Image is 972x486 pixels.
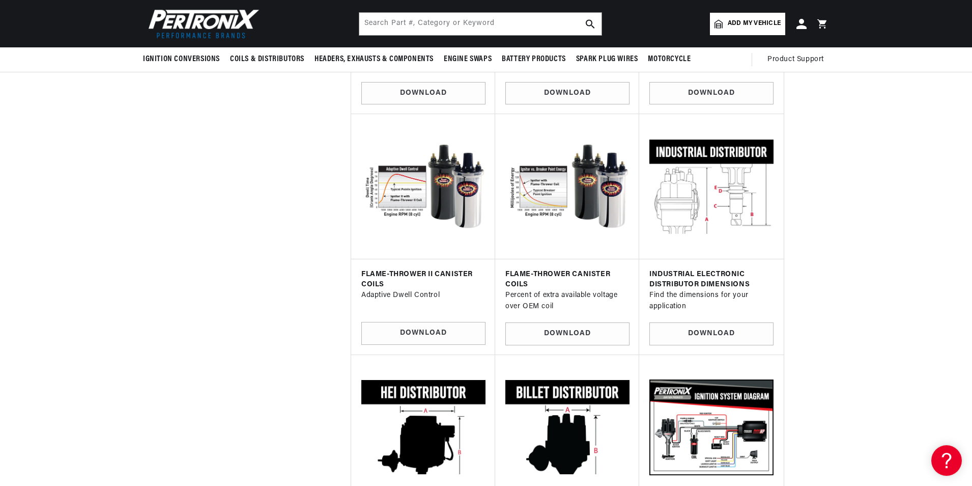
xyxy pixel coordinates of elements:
[505,269,630,289] h3: FLAME-THROWER CANISTER COILS
[649,82,774,105] a: Download
[309,47,439,71] summary: Headers, Exhausts & Components
[643,47,696,71] summary: Motorcycle
[361,124,485,249] img: FLAME-THROWER II CANISTER COILS
[225,47,309,71] summary: Coils & Distributors
[649,269,774,289] h3: INDUSTRIAL ELECTRONIC DISTRIBUTOR DIMENSIONS
[505,290,630,313] p: Percent of extra available voltage over OEM coil
[648,54,691,65] span: Motorcycle
[143,54,220,65] span: Ignition Conversions
[502,54,566,65] span: Battery Products
[359,13,602,35] input: Search Part #, Category or Keyword
[767,47,829,72] summary: Product Support
[361,322,485,345] a: Download
[571,47,643,71] summary: Spark Plug Wires
[315,54,434,65] span: Headers, Exhausts & Components
[361,82,485,105] a: Download
[497,47,571,71] summary: Battery Products
[444,54,492,65] span: Engine Swaps
[576,54,638,65] span: Spark Plug Wires
[143,6,260,41] img: Pertronix
[579,13,602,35] button: search button
[505,322,630,345] a: Download
[649,124,774,249] img: INDUSTRIAL ELECTRONIC DISTRIBUTOR DIMENSIONS
[439,47,497,71] summary: Engine Swaps
[767,54,824,65] span: Product Support
[710,13,785,35] a: Add my vehicle
[505,82,630,105] a: Download
[728,19,781,29] span: Add my vehicle
[143,47,225,71] summary: Ignition Conversions
[230,54,304,65] span: Coils & Distributors
[361,269,485,289] h3: FLAME-THROWER II CANISTER COILS
[649,290,774,313] p: Find the dimensions for your application
[361,290,485,301] p: Adaptive Dwell Control
[505,124,630,249] img: FLAME-THROWER CANISTER COILS
[649,322,774,345] a: Download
